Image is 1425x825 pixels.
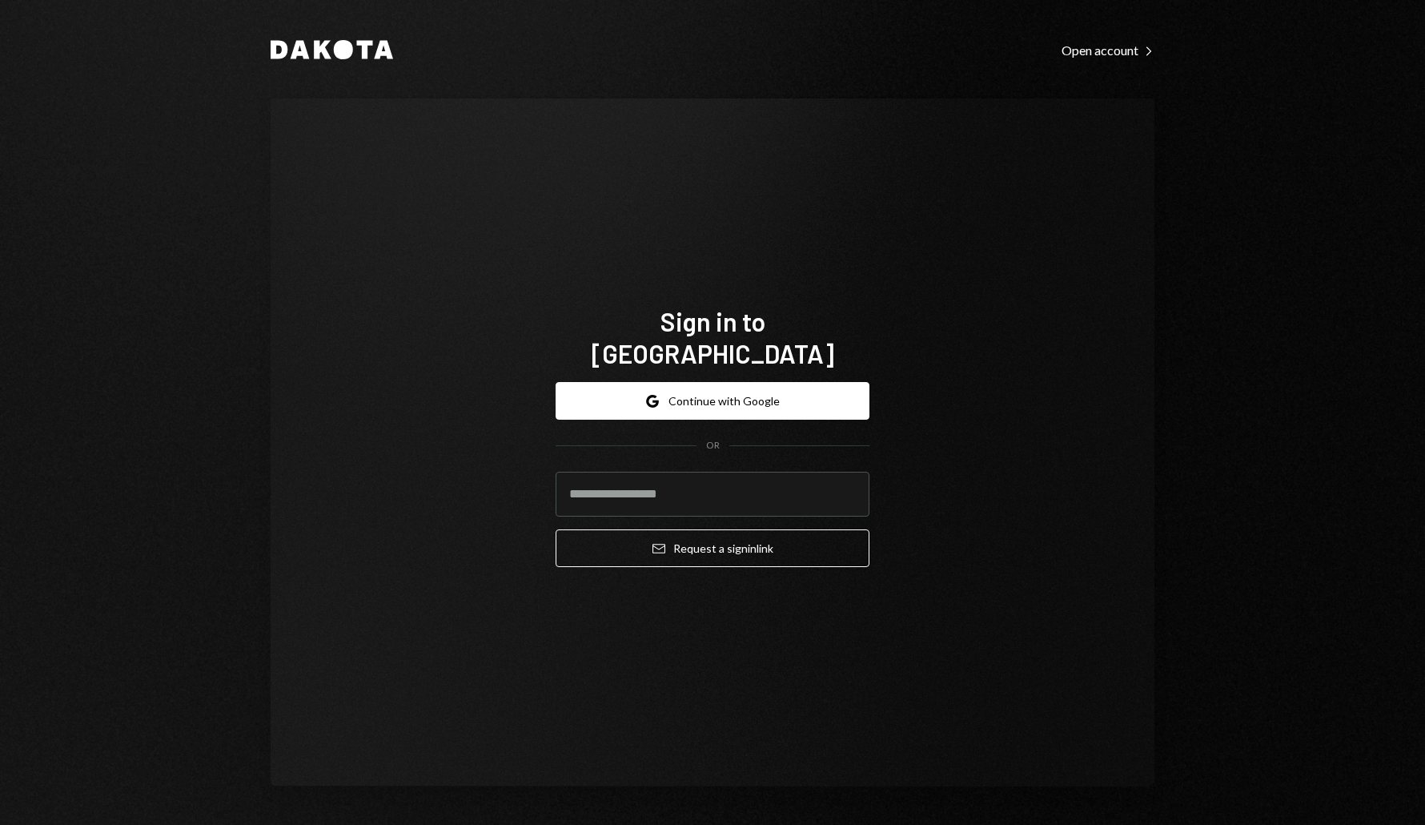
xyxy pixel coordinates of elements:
[556,382,869,420] button: Continue with Google
[706,439,720,453] div: OR
[556,305,869,369] h1: Sign in to [GEOGRAPHIC_DATA]
[556,529,869,567] button: Request a signinlink
[1062,42,1154,58] div: Open account
[1062,41,1154,58] a: Open account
